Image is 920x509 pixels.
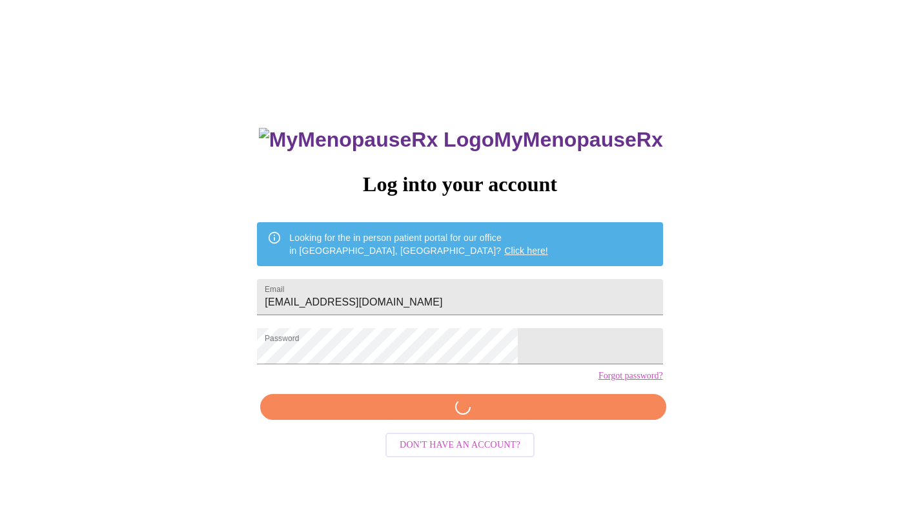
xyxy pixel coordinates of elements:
[598,371,663,381] a: Forgot password?
[289,226,548,262] div: Looking for the in person patient portal for our office in [GEOGRAPHIC_DATA], [GEOGRAPHIC_DATA]?
[400,437,520,453] span: Don't have an account?
[259,128,494,152] img: MyMenopauseRx Logo
[504,245,548,256] a: Click here!
[257,172,662,196] h3: Log into your account
[259,128,663,152] h3: MyMenopauseRx
[385,433,535,458] button: Don't have an account?
[382,439,538,450] a: Don't have an account?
